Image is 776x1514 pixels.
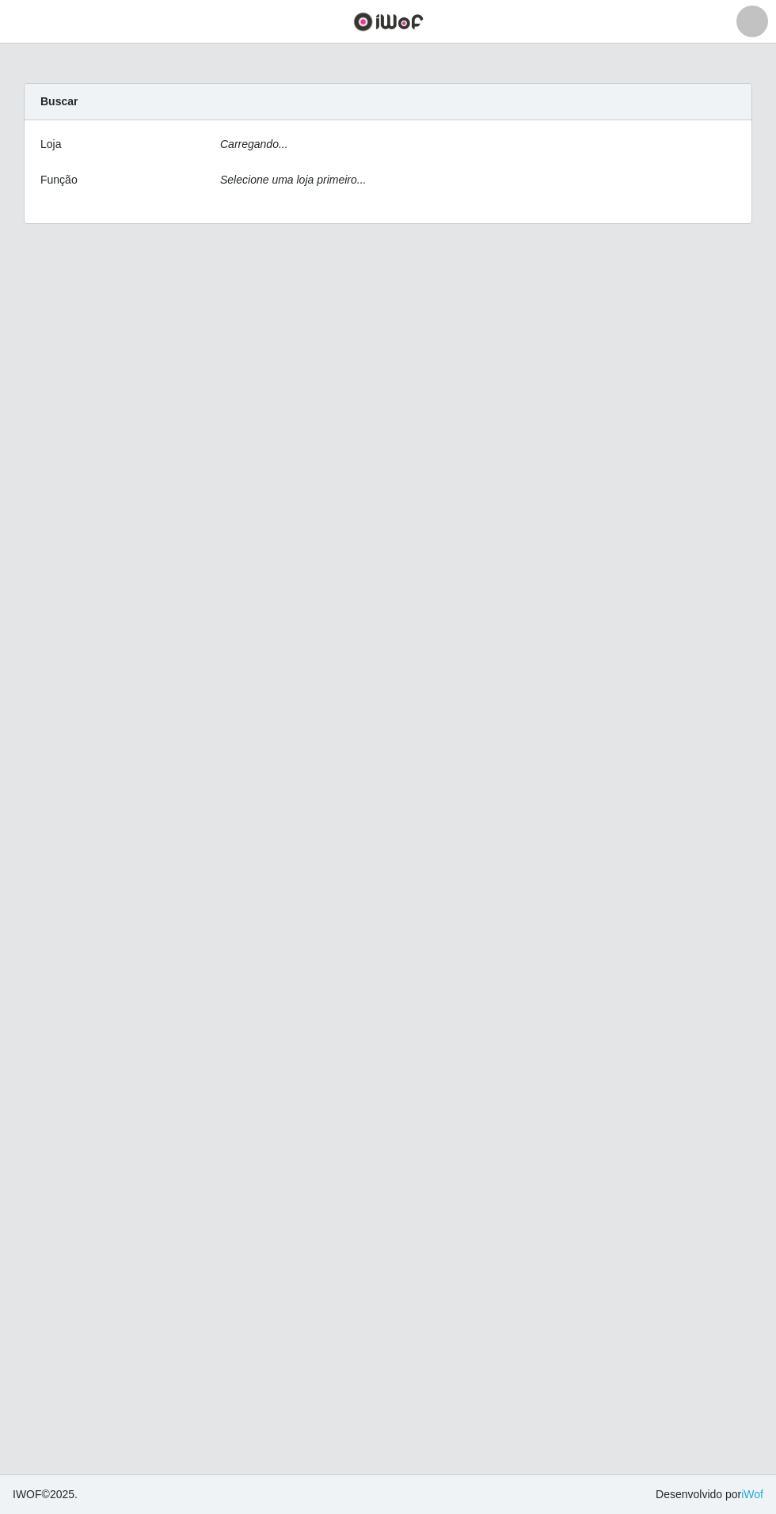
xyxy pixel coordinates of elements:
[656,1486,763,1503] span: Desenvolvido por
[353,12,424,32] img: CoreUI Logo
[220,138,288,150] i: Carregando...
[40,172,78,188] label: Função
[40,136,61,153] label: Loja
[13,1486,78,1503] span: © 2025 .
[741,1488,763,1501] a: iWof
[40,95,78,108] strong: Buscar
[220,173,366,186] i: Selecione uma loja primeiro...
[13,1488,42,1501] span: IWOF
